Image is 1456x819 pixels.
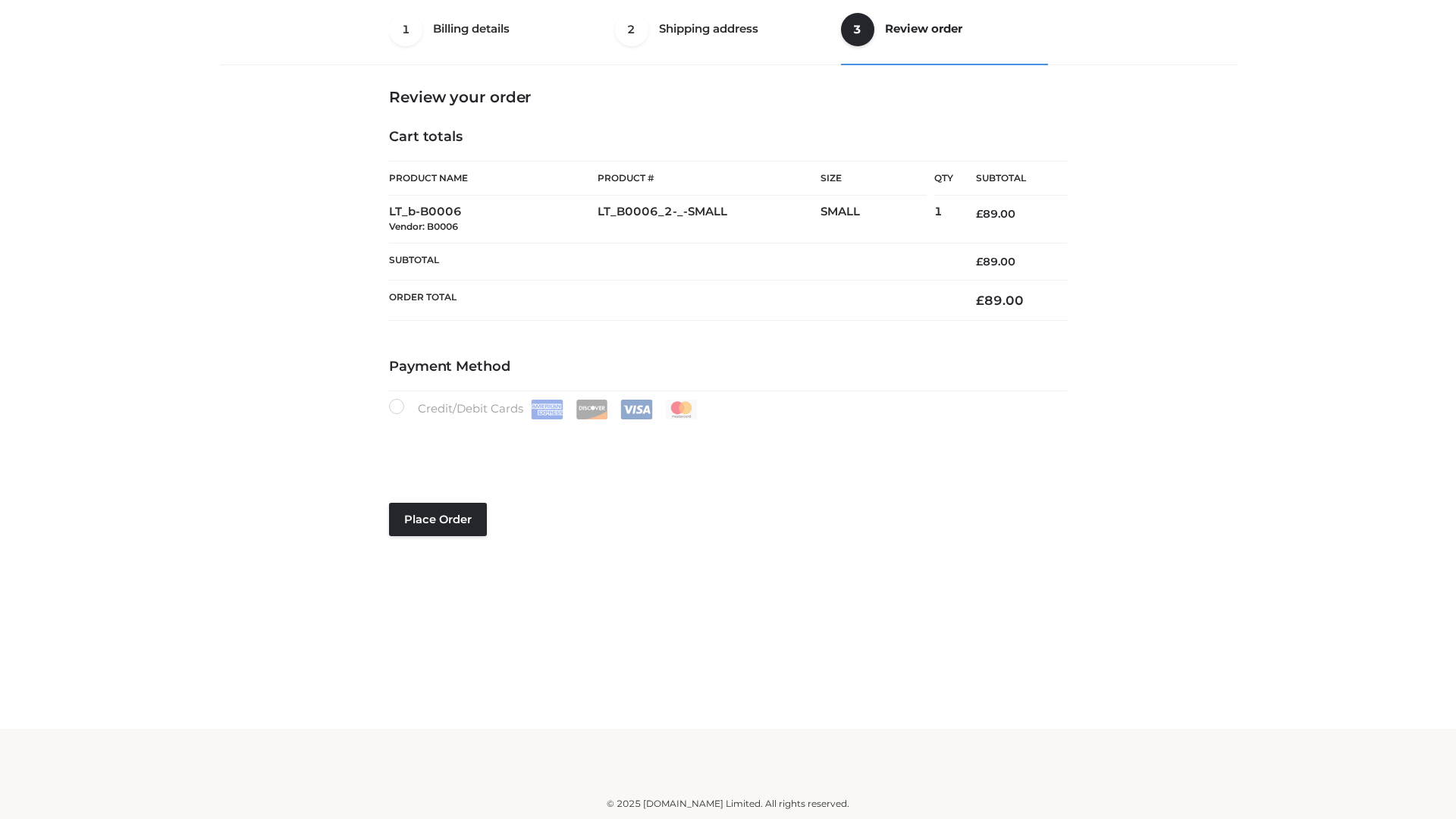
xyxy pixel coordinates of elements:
iframe: Secure payment input frame [386,416,1064,472]
td: SMALL [821,196,934,243]
small: Vendor: B0006 [389,221,458,232]
h4: Cart totals [389,129,1067,146]
img: Visa [620,400,653,419]
td: LT_B0006_2-_-SMALL [598,196,821,243]
th: Product Name [389,161,598,196]
th: Order Total [389,281,953,321]
h4: Payment Method [389,359,1067,375]
bdi: 89.00 [976,255,1015,268]
th: Subtotal [389,243,953,280]
img: Discover [576,400,608,419]
bdi: 89.00 [976,207,1015,221]
h3: Review your order [389,88,1067,106]
th: Qty [934,161,953,196]
button: Place order [389,503,487,536]
td: 1 [934,196,953,243]
img: Amex [531,400,563,419]
th: Size [821,162,927,196]
span: £ [976,255,983,268]
div: © 2025 [DOMAIN_NAME] Limited. All rights reserved. [225,796,1231,811]
bdi: 89.00 [976,293,1024,308]
th: Subtotal [953,162,1067,196]
img: Mastercard [665,400,698,419]
td: LT_b-B0006 [389,196,598,243]
label: Credit/Debit Cards [389,399,699,419]
th: Product # [598,161,821,196]
span: £ [976,293,984,308]
span: £ [976,207,983,221]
